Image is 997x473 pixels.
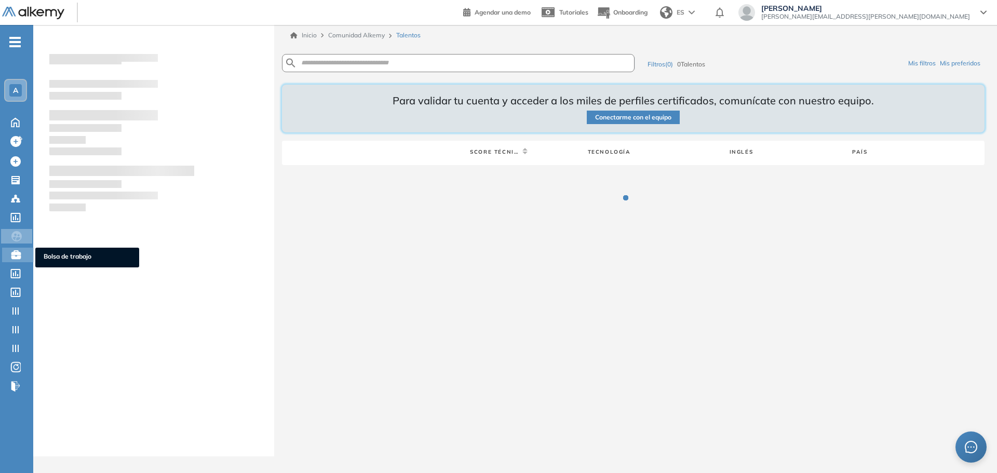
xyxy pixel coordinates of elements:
span: ES [677,8,684,17]
span: Tutoriales [559,8,588,16]
p: Para validar tu cuenta y acceder a los miles de perfiles certificados, comunícate con nuestro equ... [282,93,985,109]
span: Bolsa de trabajo [44,252,131,263]
div: Mis filtros [908,59,936,68]
span: A [13,86,18,94]
span: 0 Talentos [677,60,705,68]
span: Talentos [396,31,421,40]
button: Conectarme con el equipo [587,111,680,124]
iframe: Chat Widget [810,353,997,473]
span: Tecnología [588,149,631,155]
a: Agendar una demo [463,5,531,18]
span: Agendar una demo [475,8,531,16]
div: Mis preferidos [940,59,980,68]
div: Widget de chat [810,353,997,473]
span: Onboarding [613,8,648,16]
img: world [660,6,672,19]
span: [PERSON_NAME][EMAIL_ADDRESS][PERSON_NAME][DOMAIN_NAME] [761,12,970,21]
button: Onboarding [597,2,648,24]
img: Logo [2,7,64,20]
img: arrow [689,10,695,15]
span: Score técnico [470,149,521,155]
span: Inglés [730,149,753,155]
button: Mis preferidos [940,59,985,68]
span: Comunidad Alkemy [328,31,385,39]
span: Filtros(0) [648,60,673,68]
a: Inicio [290,31,317,40]
span: País [852,149,867,155]
button: Mis filtros [908,59,940,68]
i: - [9,41,21,43]
img: search icon [285,57,297,70]
span: [PERSON_NAME] [761,4,970,12]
